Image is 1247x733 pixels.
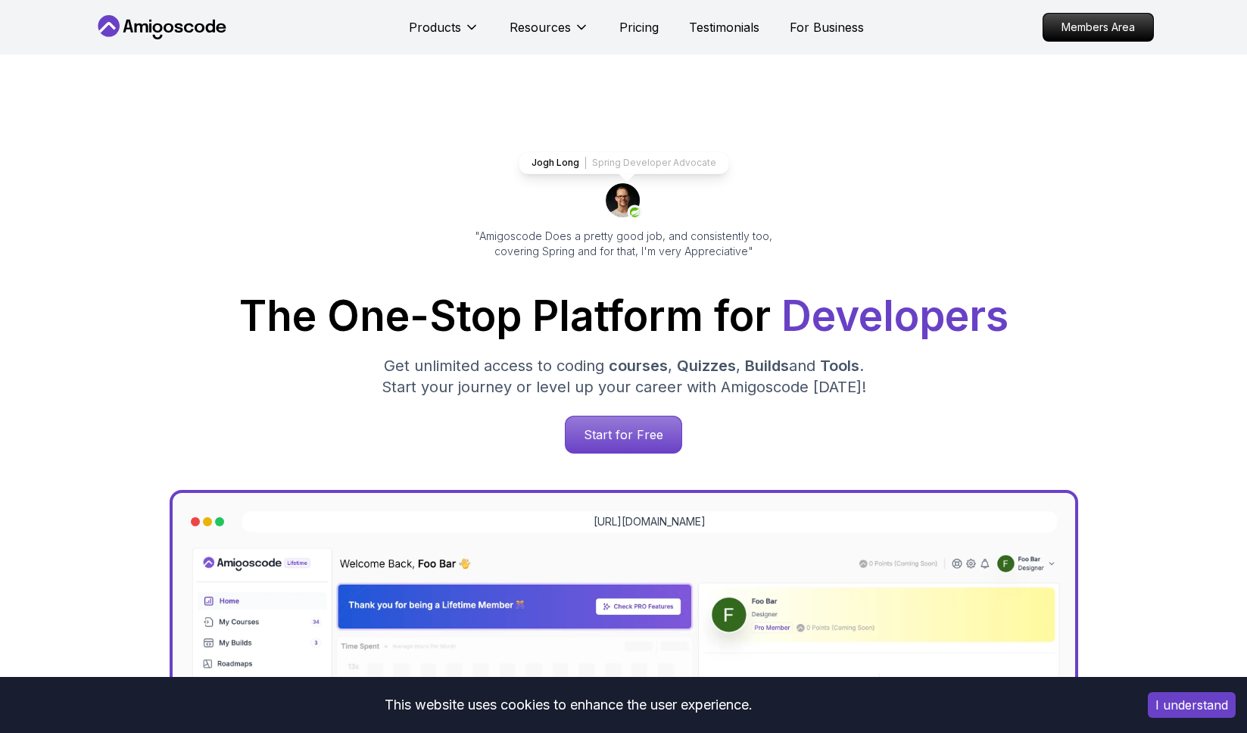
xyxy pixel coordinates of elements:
p: Jogh Long [532,157,579,169]
a: Start for Free [565,416,682,454]
span: Developers [781,291,1009,341]
button: Accept cookies [1148,692,1236,718]
span: Tools [820,357,859,375]
button: Resources [510,18,589,48]
a: Pricing [619,18,659,36]
p: Start for Free [566,416,681,453]
p: Resources [510,18,571,36]
p: Members Area [1043,14,1153,41]
p: Spring Developer Advocate [592,157,716,169]
a: For Business [790,18,864,36]
div: This website uses cookies to enhance the user experience. [11,688,1125,722]
p: "Amigoscode Does a pretty good job, and consistently too, covering Spring and for that, I'm very ... [454,229,793,259]
span: Builds [745,357,789,375]
a: Testimonials [689,18,759,36]
h1: The One-Stop Platform for [106,295,1142,337]
a: Members Area [1043,13,1154,42]
span: Quizzes [677,357,736,375]
img: josh long [606,183,642,220]
p: Products [409,18,461,36]
p: Get unlimited access to coding , , and . Start your journey or level up your career with Amigosco... [369,355,878,398]
button: Products [409,18,479,48]
span: courses [609,357,668,375]
a: [URL][DOMAIN_NAME] [594,514,706,529]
